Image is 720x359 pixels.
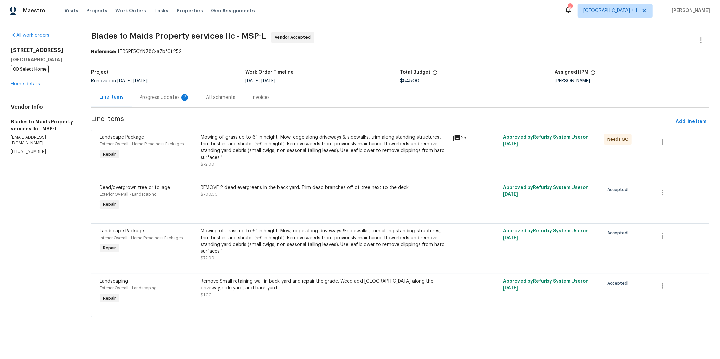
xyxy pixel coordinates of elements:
[676,118,706,126] span: Add line item
[177,7,203,14] span: Properties
[503,236,518,240] span: [DATE]
[64,7,78,14] span: Visits
[100,286,157,290] span: Exterior Overall - Landscaping
[91,116,673,128] span: Line Items
[400,79,419,83] span: $845.00
[86,7,107,14] span: Projects
[91,49,116,54] b: Reference:
[100,279,128,284] span: Landscaping
[669,7,710,14] span: [PERSON_NAME]
[201,293,212,297] span: $1.00
[100,229,144,233] span: Landscape Package
[11,56,75,63] h5: [GEOGRAPHIC_DATA]
[99,94,124,101] div: Line Items
[100,201,119,208] span: Repair
[181,94,188,101] div: 2
[607,186,630,193] span: Accepted
[140,94,190,101] div: Progress Updates
[607,230,630,237] span: Accepted
[206,94,235,101] div: Attachments
[11,82,40,86] a: Home details
[503,142,518,146] span: [DATE]
[201,192,218,196] span: $700.00
[211,7,255,14] span: Geo Assignments
[590,70,596,79] span: The hpm assigned to this work order.
[100,295,119,302] span: Repair
[275,34,313,41] span: Vendor Accepted
[201,278,449,292] div: Remove Small retaining wall in back yard and repair the grade. Weed add [GEOGRAPHIC_DATA] along t...
[100,185,170,190] span: Dead/overgrown tree or foliage
[117,79,148,83] span: -
[11,47,75,54] h2: [STREET_ADDRESS]
[673,116,709,128] button: Add line item
[100,236,183,240] span: Interior Overall - Home Readiness Packages
[154,8,168,13] span: Tasks
[251,94,270,101] div: Invoices
[555,70,588,75] h5: Assigned HPM
[11,149,75,155] p: [PHONE_NUMBER]
[503,192,518,197] span: [DATE]
[201,184,449,191] div: REMOVE 2 dead evergreens in the back yard. Trim dead branches off of tree next to the deck.
[100,151,119,158] span: Repair
[262,79,276,83] span: [DATE]
[133,79,148,83] span: [DATE]
[11,104,75,110] h4: Vendor Info
[201,256,214,260] span: $72.00
[432,70,438,79] span: The total cost of line items that have been proposed by Opendoor. This sum includes line items th...
[503,229,589,240] span: Approved by Refurby System User on
[11,135,75,146] p: [EMAIL_ADDRESS][DOMAIN_NAME]
[568,4,572,11] div: 9
[100,142,184,146] span: Exterior Overall - Home Readiness Packages
[201,162,214,166] span: $72.00
[91,79,148,83] span: Renovation
[91,48,709,55] div: 1TRSPE5GYN78C-a7bf0f252
[100,245,119,251] span: Repair
[583,7,637,14] span: [GEOGRAPHIC_DATA] + 1
[115,7,146,14] span: Work Orders
[11,118,75,132] h5: Blades to Maids Property services llc - MSP-L
[11,33,49,38] a: All work orders
[607,280,630,287] span: Accepted
[503,286,518,291] span: [DATE]
[555,79,709,83] div: [PERSON_NAME]
[607,136,631,143] span: Needs QC
[201,134,449,161] div: Mowing of grass up to 6" in height. Mow, edge along driveways & sidewalks, trim along standing st...
[503,279,589,291] span: Approved by Refurby System User on
[91,32,266,40] span: Blades to Maids Property services llc - MSP-L
[503,185,589,197] span: Approved by Refurby System User on
[246,70,294,75] h5: Work Order Timeline
[246,79,276,83] span: -
[23,7,45,14] span: Maestro
[201,228,449,255] div: Mowing of grass up to 6" in height. Mow, edge along driveways & sidewalks, trim along standing st...
[91,70,109,75] h5: Project
[100,135,144,140] span: Landscape Package
[11,65,49,73] span: OD Select Home
[246,79,260,83] span: [DATE]
[453,134,499,142] div: 25
[100,192,157,196] span: Exterior Overall - Landscaping
[503,135,589,146] span: Approved by Refurby System User on
[117,79,132,83] span: [DATE]
[400,70,430,75] h5: Total Budget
